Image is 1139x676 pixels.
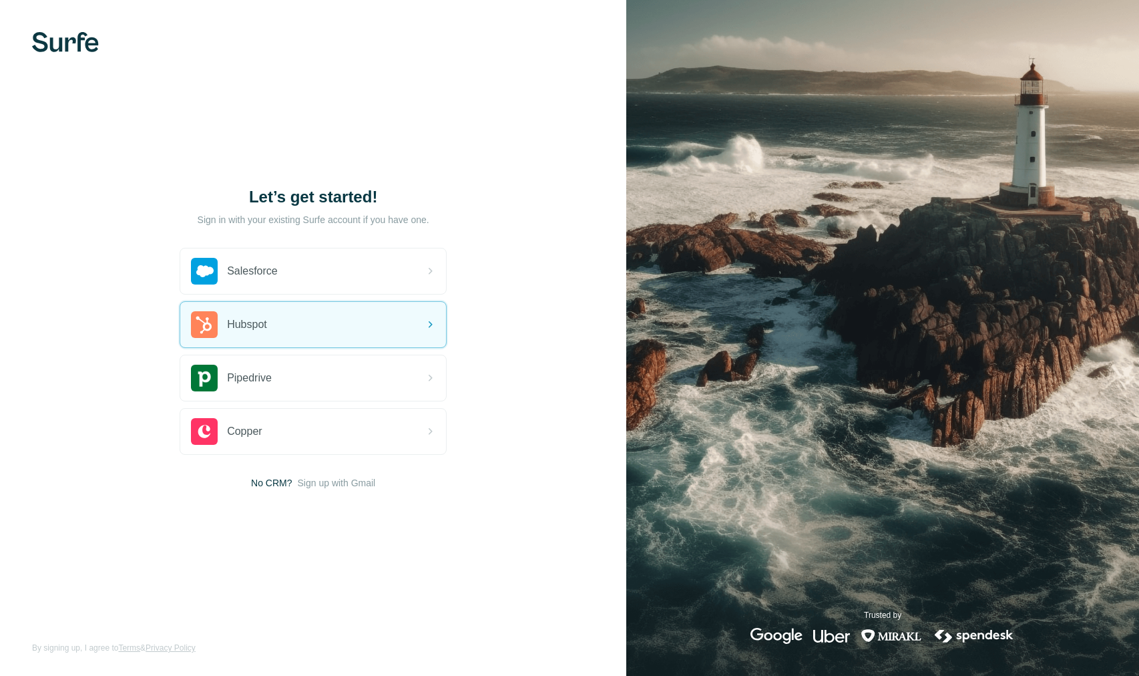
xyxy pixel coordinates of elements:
[864,609,901,621] p: Trusted by
[32,32,99,52] img: Surfe's logo
[180,186,447,208] h1: Let’s get started!
[227,370,272,386] span: Pipedrive
[227,424,262,440] span: Copper
[227,263,278,279] span: Salesforce
[191,365,218,391] img: pipedrive's logo
[227,317,267,333] span: Hubspot
[191,418,218,445] img: copper's logo
[191,311,218,338] img: hubspot's logo
[861,628,922,644] img: mirakl's logo
[251,476,292,490] span: No CRM?
[118,643,140,653] a: Terms
[750,628,803,644] img: google's logo
[32,642,196,654] span: By signing up, I agree to &
[933,628,1015,644] img: spendesk's logo
[298,476,376,490] button: Sign up with Gmail
[198,213,429,226] p: Sign in with your existing Surfe account if you have one.
[813,628,850,644] img: uber's logo
[191,258,218,285] img: salesforce's logo
[146,643,196,653] a: Privacy Policy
